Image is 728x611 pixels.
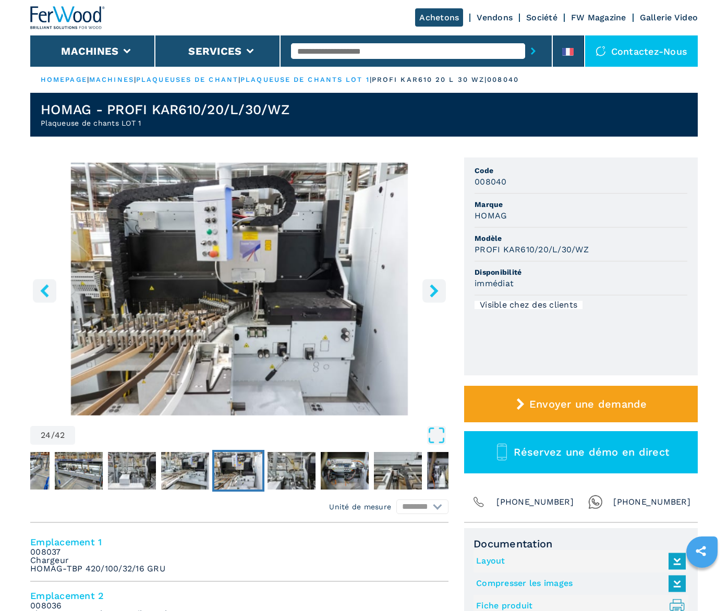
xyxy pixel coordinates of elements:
img: bd032122eabe7c1b746ab3215bc00573 [268,452,316,490]
a: machines [89,76,134,83]
span: [PHONE_NUMBER] [613,495,690,509]
span: Code [475,165,687,176]
button: Go to Slide 25 [265,450,318,492]
img: 62e109e8011f5e2fbe42642b5ad47278 [374,452,422,490]
button: Machines [61,45,118,57]
span: 24 [41,431,51,439]
a: Compresser les images [476,575,681,592]
img: 5370dc6ee5de79b41a6639f91b387cf2 [427,452,475,490]
span: | [134,76,136,83]
a: Gallerie Video [640,13,698,22]
h4: Emplacement 2 [30,590,448,602]
a: sharethis [688,538,714,564]
button: Envoyer une demande [464,386,698,422]
button: Go to Slide 28 [425,450,477,492]
li: Emplacement 1 [30,528,448,582]
span: 42 [55,431,65,439]
button: Réservez une démo en direct [464,431,698,473]
img: f7efffb042b317e7be375850250289ce [55,452,103,490]
button: Go to Slide 23 [159,450,211,492]
span: Réservez une démo en direct [514,446,669,458]
span: | [370,76,372,83]
iframe: Chat [684,564,720,603]
button: Services [188,45,241,57]
a: Vendons [477,13,513,22]
p: profi kar610 20 l 30 wz | [372,75,487,84]
button: Go to Slide 24 [212,450,264,492]
span: Documentation [474,537,688,550]
h3: HOMAG [475,210,507,222]
a: Société [526,13,557,22]
button: Go to Slide 26 [319,450,371,492]
div: Go to Slide 24 [30,163,448,416]
button: Go to Slide 27 [372,450,424,492]
h3: immédiat [475,277,514,289]
span: Disponibilité [475,267,687,277]
button: Go to Slide 22 [106,450,158,492]
h2: Plaqueuse de chants LOT 1 [41,118,289,128]
p: 008040 [487,75,519,84]
img: dc76b6638347c781459ff725a2c07b3b [214,452,262,490]
a: plaqueuse de chants lot 1 [240,76,370,83]
button: Go to Slide 21 [53,450,105,492]
img: e3f39e5ffcdaa8ab563c7366fcf0b023 [321,452,369,490]
span: / [51,431,55,439]
a: FW Magazine [571,13,626,22]
div: Contactez-nous [585,35,698,67]
img: 684fce2d1be1c285e8493517a87c9961 [161,452,209,490]
span: Envoyer une demande [529,398,647,410]
button: left-button [33,279,56,302]
h3: 008040 [475,176,507,188]
img: Whatsapp [588,495,603,509]
img: Contactez-nous [596,46,606,56]
a: Layout [476,553,681,570]
a: HOMEPAGE [41,76,87,83]
span: | [87,76,89,83]
h1: HOMAG - PROFI KAR610/20/L/30/WZ [41,101,289,118]
em: 008037 Chargeur HOMAG-TBP 420/100/32/16 GRU [30,548,165,573]
span: Modèle [475,233,687,243]
em: Unité de mesure [329,502,391,512]
a: plaqueuses de chant [136,76,238,83]
button: right-button [422,279,446,302]
button: submit-button [525,39,541,63]
span: [PHONE_NUMBER] [496,495,574,509]
span: Marque [475,199,687,210]
h3: PROFI KAR610/20/L/30/WZ [475,243,589,255]
span: | [238,76,240,83]
img: Plaqueuse de chants LOT 1 HOMAG PROFI KAR610/20/L/30/WZ [30,163,448,416]
h4: Emplacement 1 [30,536,448,548]
img: 5414dbba303e82688dd865e79691e328 [2,452,50,490]
img: Phone [471,495,486,509]
img: 4e373bc0a1cc50701878e14a8227f86e [108,452,156,490]
img: Ferwood [30,6,105,29]
div: Visible chez des clients [475,301,583,309]
button: Open Fullscreen [78,426,446,445]
a: Achetons [415,8,463,27]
